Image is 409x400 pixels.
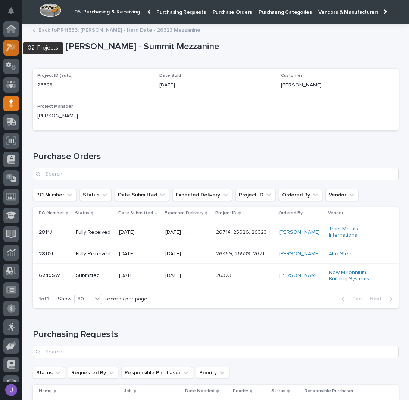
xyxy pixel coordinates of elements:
[74,9,140,15] h2: 05. Purchasing & Receiving
[79,189,112,201] button: Status
[37,81,150,89] p: 26323
[216,271,233,279] p: 26323
[76,229,113,236] p: Fully Received
[159,81,272,89] p: [DATE]
[3,3,19,19] button: Notifications
[3,382,19,398] button: users-avatar
[172,189,232,201] button: Expected Delivery
[33,367,65,379] button: Status
[76,251,113,257] p: Fully Received
[281,73,302,78] span: Customer
[33,220,399,245] tr: 2811J2811J Fully Received[DATE][DATE]26714, 25626, 2632326714, 25626, 26323 [PERSON_NAME] Triad M...
[105,296,147,302] p: records per page
[124,387,132,395] p: Job
[216,249,271,257] p: 26459, 26539, 26714, 25626, 26323
[39,3,61,17] img: Workspace Logo
[281,81,394,89] p: [PERSON_NAME]
[279,229,320,236] a: [PERSON_NAME]
[115,189,169,201] button: Date Submitted
[39,271,62,279] p: 6249SW
[75,209,89,217] p: Status
[33,189,77,201] button: PO Number
[185,387,215,395] p: Date Needed
[39,228,54,236] p: 2811J
[370,296,386,302] span: Next
[37,73,73,78] span: Project ID (auto)
[216,228,268,236] p: 26714, 25626, 26323
[196,367,229,379] button: Priority
[235,189,276,201] button: Project ID
[75,295,93,303] div: 30
[329,270,382,282] a: New Millennium Building Systems
[76,273,113,279] p: Submitted
[329,226,382,239] a: Triad Metals International
[278,209,303,217] p: Ordered By
[33,151,399,162] h1: Purchase Orders
[367,296,399,302] button: Next
[33,263,399,288] tr: 6249SW6249SW Submitted[DATE][DATE]2632326323 [PERSON_NAME] New Millennium Building Systems
[119,251,159,257] p: [DATE]
[33,290,55,308] p: 1 of 1
[165,273,210,279] p: [DATE]
[39,249,55,257] p: 2810J
[305,387,353,395] p: Responsible Purchaser
[279,189,322,201] button: Ordered By
[58,296,71,302] p: Show
[159,73,181,78] span: Date Sold
[33,245,399,263] tr: 2810J2810J Fully Received[DATE][DATE]26459, 26539, 26714, 25626, 2632326459, 26539, 26714, 25626,...
[348,296,364,302] span: Back
[118,209,153,217] p: Date Submitted
[325,189,359,201] button: Vendor
[165,251,210,257] p: [DATE]
[33,168,399,180] input: Search
[39,209,64,217] p: PO Number
[39,387,52,395] p: Name
[328,209,343,217] p: Vendor
[271,387,285,395] p: Status
[33,329,399,340] h1: Purchasing Requests
[9,7,19,19] div: Notifications
[121,367,193,379] button: Responsible Purchaser
[233,387,248,395] p: Priority
[215,209,237,217] p: Project ID
[37,104,73,109] span: Project Manager
[279,251,320,257] a: [PERSON_NAME]
[335,296,367,302] button: Back
[68,367,118,379] button: Requested By
[165,209,203,217] p: Expected Delivery
[33,41,396,52] p: 26323 - [PERSON_NAME] - Summit Mezzanine
[279,273,320,279] a: [PERSON_NAME]
[165,229,210,236] p: [DATE]
[119,273,159,279] p: [DATE]
[33,346,399,358] input: Search
[37,112,150,120] p: [PERSON_NAME]
[119,229,159,236] p: [DATE]
[38,25,200,34] a: Back toPR11563: [PERSON_NAME] - Hard Date - 26323 Mezzanine
[329,251,353,257] a: Alro Steel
